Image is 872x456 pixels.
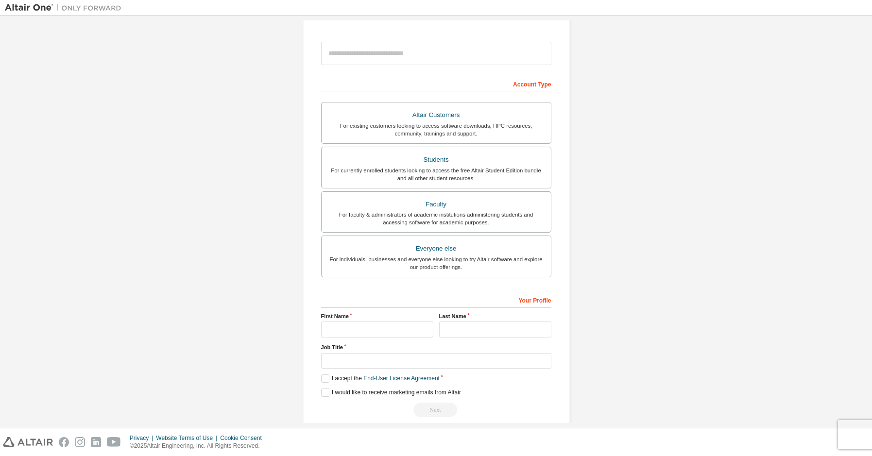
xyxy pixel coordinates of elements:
img: altair_logo.svg [3,437,53,447]
label: First Name [321,312,433,320]
a: End-User License Agreement [363,375,440,382]
img: youtube.svg [107,437,121,447]
label: I accept the [321,374,440,383]
div: For individuals, businesses and everyone else looking to try Altair software and explore our prod... [327,255,545,271]
div: Read and acccept EULA to continue [321,403,551,417]
div: Account Type [321,76,551,91]
img: Altair One [5,3,126,13]
label: Job Title [321,343,551,351]
div: Students [327,153,545,167]
div: For existing customers looking to access software downloads, HPC resources, community, trainings ... [327,122,545,137]
div: Privacy [130,434,156,442]
label: Last Name [439,312,551,320]
img: facebook.svg [59,437,69,447]
div: Website Terms of Use [156,434,220,442]
div: For currently enrolled students looking to access the free Altair Student Edition bundle and all ... [327,167,545,182]
div: Everyone else [327,242,545,255]
div: Cookie Consent [220,434,267,442]
div: Your Profile [321,292,551,307]
label: I would like to receive marketing emails from Altair [321,388,461,397]
div: Faculty [327,198,545,211]
img: instagram.svg [75,437,85,447]
div: For faculty & administrators of academic institutions administering students and accessing softwa... [327,211,545,226]
img: linkedin.svg [91,437,101,447]
p: © 2025 Altair Engineering, Inc. All Rights Reserved. [130,442,268,450]
div: Altair Customers [327,108,545,122]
